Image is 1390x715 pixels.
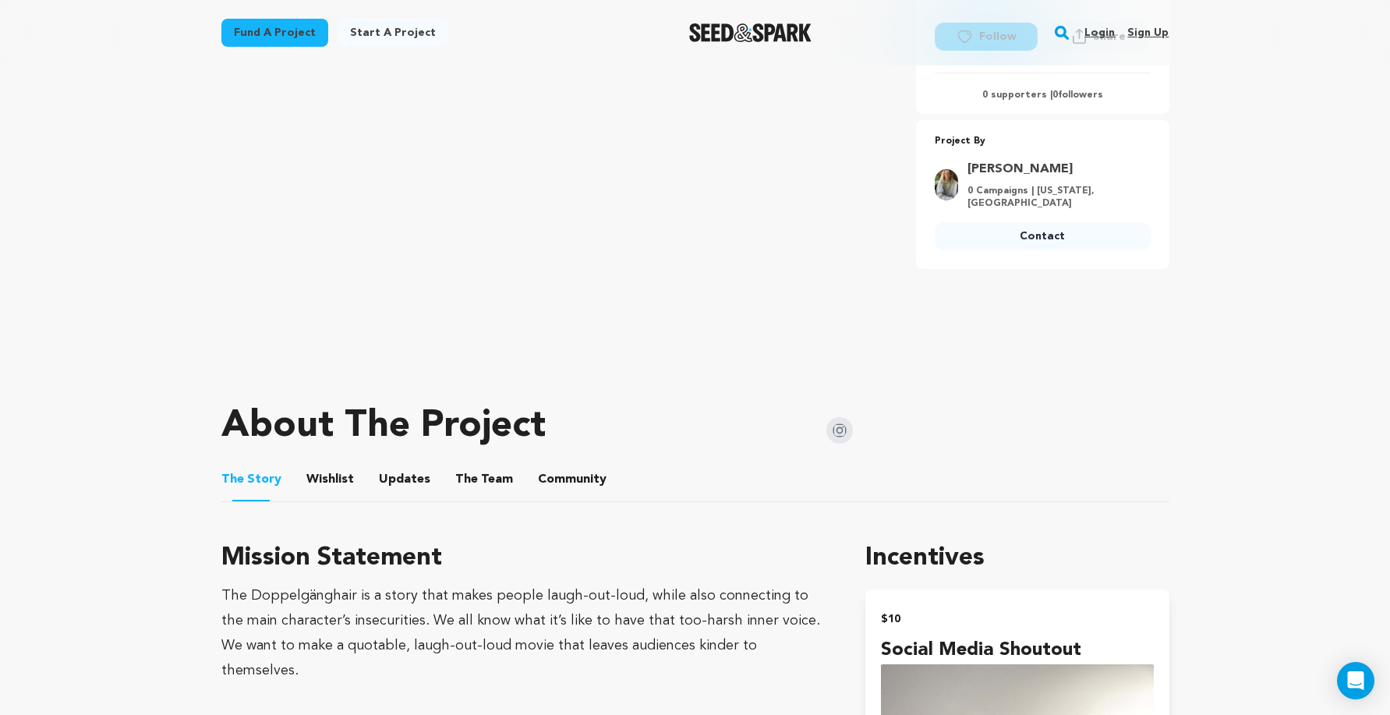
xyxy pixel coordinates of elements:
[935,222,1151,250] a: Contact
[338,19,448,47] a: Start a project
[538,470,607,489] span: Community
[689,23,812,42] a: Seed&Spark Homepage
[967,185,1141,210] p: 0 Campaigns | [US_STATE], [GEOGRAPHIC_DATA]
[221,408,546,445] h1: About The Project
[221,19,328,47] a: Fund a project
[306,470,354,489] span: Wishlist
[379,470,430,489] span: Updates
[1337,662,1374,699] div: Open Intercom Messenger
[455,470,513,489] span: Team
[221,583,829,683] div: The Doppelgänghair is a story that makes people laugh-out-loud, while also connecting to the main...
[881,636,1153,664] h4: Social Media Shoutout
[935,89,1151,101] p: 0 supporters | followers
[935,169,958,200] img: 292c8133a83a1c03.jpg
[1084,20,1115,45] a: Login
[221,470,281,489] span: Story
[1127,20,1169,45] a: Sign up
[221,470,244,489] span: The
[1052,90,1058,100] span: 0
[865,540,1169,577] h1: Incentives
[221,540,829,577] h3: Mission Statement
[967,160,1141,179] a: Goto Sophie Howell profile
[689,23,812,42] img: Seed&Spark Logo Dark Mode
[935,133,1151,150] p: Project By
[455,470,478,489] span: The
[826,417,853,444] img: Seed&Spark Instagram Icon
[881,608,1153,630] h2: $10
